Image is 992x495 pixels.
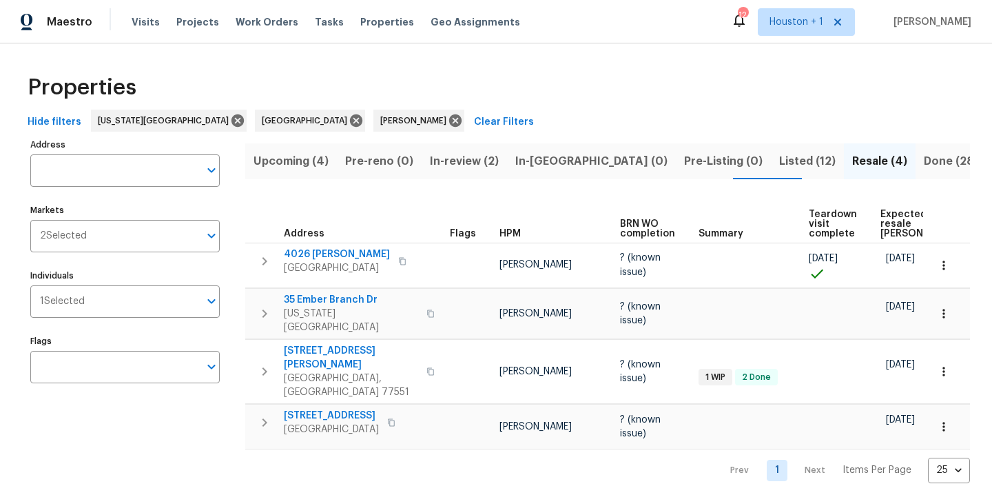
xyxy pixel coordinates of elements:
[886,254,915,263] span: [DATE]
[620,253,661,276] span: ? (known issue)
[886,302,915,312] span: [DATE]
[769,15,823,29] span: Houston + 1
[450,229,476,239] span: Flags
[620,219,675,239] span: BRN WO completion
[886,415,915,425] span: [DATE]
[620,302,661,325] span: ? (known issue)
[28,114,81,131] span: Hide filters
[98,114,234,128] span: [US_STATE][GEOGRAPHIC_DATA]
[620,415,661,438] span: ? (known issue)
[499,309,572,319] span: [PERSON_NAME]
[30,206,220,214] label: Markets
[430,152,499,171] span: In-review (2)
[717,458,970,483] nav: Pagination Navigation
[928,452,970,488] div: 25
[880,210,958,239] span: Expected resale [PERSON_NAME]
[22,110,87,135] button: Hide filters
[738,8,747,22] div: 12
[255,110,365,132] div: [GEOGRAPHIC_DATA]
[284,307,418,334] span: [US_STATE][GEOGRAPHIC_DATA]
[132,15,160,29] span: Visits
[699,229,743,239] span: Summary
[202,161,221,180] button: Open
[40,296,85,307] span: 1 Selected
[499,260,572,270] span: [PERSON_NAME]
[924,152,985,171] span: Done (282)
[176,15,219,29] span: Projects
[315,17,344,27] span: Tasks
[474,114,534,131] span: Clear Filters
[284,409,379,423] span: [STREET_ADDRESS]
[47,15,92,29] span: Maestro
[684,152,763,171] span: Pre-Listing (0)
[262,114,353,128] span: [GEOGRAPHIC_DATA]
[284,229,324,239] span: Address
[284,293,418,307] span: 35 Ember Branch Dr
[499,422,572,432] span: [PERSON_NAME]
[202,357,221,376] button: Open
[202,292,221,311] button: Open
[767,460,787,481] a: Goto page 1
[30,272,220,280] label: Individuals
[373,110,464,132] div: [PERSON_NAME]
[736,372,776,383] span: 2 Done
[254,152,329,171] span: Upcoming (4)
[360,15,414,29] span: Properties
[345,152,413,171] span: Pre-reno (0)
[284,423,379,436] span: [GEOGRAPHIC_DATA]
[620,360,661,383] span: ? (known issue)
[284,344,418,372] span: [STREET_ADDRESS][PERSON_NAME]
[431,15,520,29] span: Geo Assignments
[700,372,731,383] span: 1 WIP
[30,337,220,345] label: Flags
[809,210,857,239] span: Teardown visit complete
[284,261,390,275] span: [GEOGRAPHIC_DATA]
[499,229,521,239] span: HPM
[809,254,838,263] span: [DATE]
[40,230,87,242] span: 2 Selected
[380,114,452,128] span: [PERSON_NAME]
[779,152,836,171] span: Listed (12)
[843,463,911,477] p: Items Per Page
[852,152,907,171] span: Resale (4)
[888,15,971,29] span: [PERSON_NAME]
[28,81,136,94] span: Properties
[515,152,668,171] span: In-[GEOGRAPHIC_DATA] (0)
[202,226,221,245] button: Open
[499,367,572,376] span: [PERSON_NAME]
[886,360,915,370] span: [DATE]
[284,372,418,399] span: [GEOGRAPHIC_DATA], [GEOGRAPHIC_DATA] 77551
[236,15,298,29] span: Work Orders
[91,110,247,132] div: [US_STATE][GEOGRAPHIC_DATA]
[468,110,539,135] button: Clear Filters
[30,141,220,149] label: Address
[284,247,390,261] span: 4026 [PERSON_NAME]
